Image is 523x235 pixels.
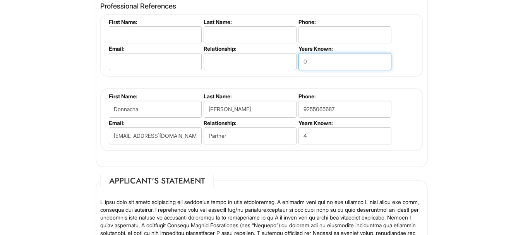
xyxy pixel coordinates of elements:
[298,19,390,25] label: Phone:
[109,93,201,99] label: First Name:
[109,19,201,25] label: First Name:
[109,120,201,126] label: Email:
[100,175,214,187] legend: Applicant's Statement
[109,45,201,52] label: Email:
[298,45,390,52] label: Years Known:
[298,93,390,99] label: Phone:
[204,93,295,99] label: Last Name:
[100,2,423,10] h4: Professional References
[204,120,295,126] label: Relationship:
[204,45,295,52] label: Relationship:
[298,120,390,126] label: Years Known:
[204,19,295,25] label: Last Name:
